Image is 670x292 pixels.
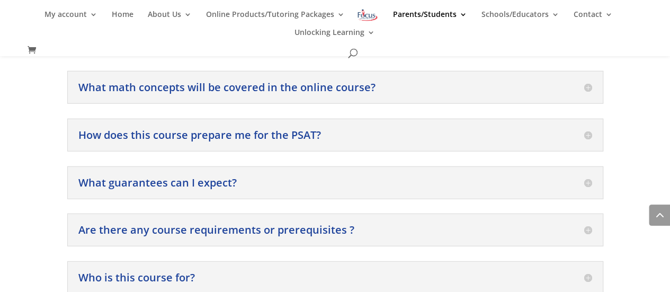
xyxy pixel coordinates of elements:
[356,7,379,23] img: Focus on Learning
[78,82,592,93] h5: What math concepts will be covered in the online course?
[78,272,592,283] h5: Who is this course for?
[44,11,97,29] a: My account
[393,11,467,29] a: Parents/Students
[112,11,133,29] a: Home
[78,130,592,140] h5: How does this course prepare me for the PSAT?
[294,29,375,47] a: Unlocking Learning
[481,11,559,29] a: Schools/Educators
[206,11,345,29] a: Online Products/Tutoring Packages
[78,178,592,188] h5: What guarantees can I expect?
[574,11,613,29] a: Contact
[148,11,192,29] a: About Us
[78,225,592,235] h5: Are there any course requirements or prerequisites ?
